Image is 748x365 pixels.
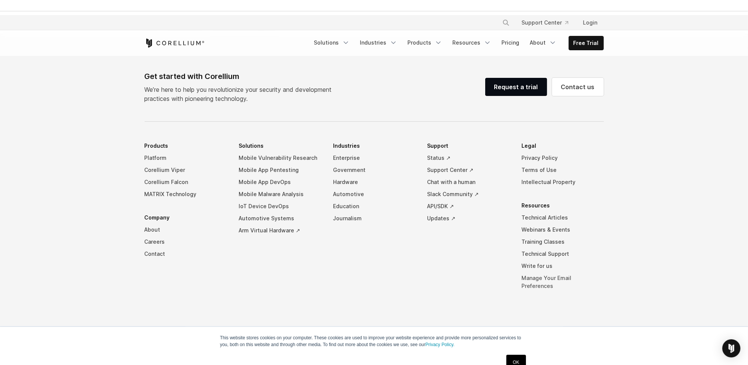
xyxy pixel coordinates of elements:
[521,224,604,236] a: Webinars & Events
[333,200,415,212] a: Education
[145,164,227,176] a: Corellium Viper
[521,176,604,188] a: Intellectual Property
[427,212,509,224] a: Updates ↗
[427,176,509,188] a: Chat with a human
[145,85,338,103] p: We’re here to help you revolutionize your security and development practices with pioneering tech...
[521,272,604,292] a: Manage Your Email Preferences
[239,224,321,237] a: Arm Virtual Hardware ↗
[722,339,740,357] div: Open Intercom Messenger
[497,36,524,49] a: Pricing
[310,36,354,49] a: Solutions
[239,164,321,176] a: Mobile App Pentesting
[145,71,338,82] div: Get started with Corellium
[493,16,604,29] div: Navigation Menu
[145,140,604,303] div: Navigation Menu
[427,152,509,164] a: Status ↗
[145,248,227,260] a: Contact
[569,36,603,50] a: Free Trial
[526,36,561,49] a: About
[499,16,513,29] button: Search
[427,188,509,200] a: Slack Community ↗
[516,16,574,29] a: Support Center
[521,152,604,164] a: Privacy Policy
[239,200,321,212] a: IoT Device DevOps
[220,334,528,348] p: This website stores cookies on your computer. These cookies are used to improve your website expe...
[333,152,415,164] a: Enterprise
[356,36,402,49] a: Industries
[427,164,509,176] a: Support Center ↗
[239,152,321,164] a: Mobile Vulnerability Research
[521,212,604,224] a: Technical Articles
[521,236,604,248] a: Training Classes
[333,212,415,224] a: Journalism
[239,176,321,188] a: Mobile App DevOps
[521,248,604,260] a: Technical Support
[145,176,227,188] a: Corellium Falcon
[577,16,604,29] a: Login
[239,188,321,200] a: Mobile Malware Analysis
[333,164,415,176] a: Government
[521,260,604,272] a: Write for us
[145,39,205,48] a: Corellium Home
[403,36,447,49] a: Products
[145,224,227,236] a: About
[145,188,227,200] a: MATRIX Technology
[333,188,415,200] a: Automotive
[448,36,496,49] a: Resources
[427,200,509,212] a: API/SDK ↗
[145,152,227,164] a: Platform
[521,164,604,176] a: Terms of Use
[310,36,604,50] div: Navigation Menu
[426,342,455,347] a: Privacy Policy.
[333,176,415,188] a: Hardware
[485,78,547,96] a: Request a trial
[239,212,321,224] a: Automotive Systems
[552,78,604,96] a: Contact us
[145,236,227,248] a: Careers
